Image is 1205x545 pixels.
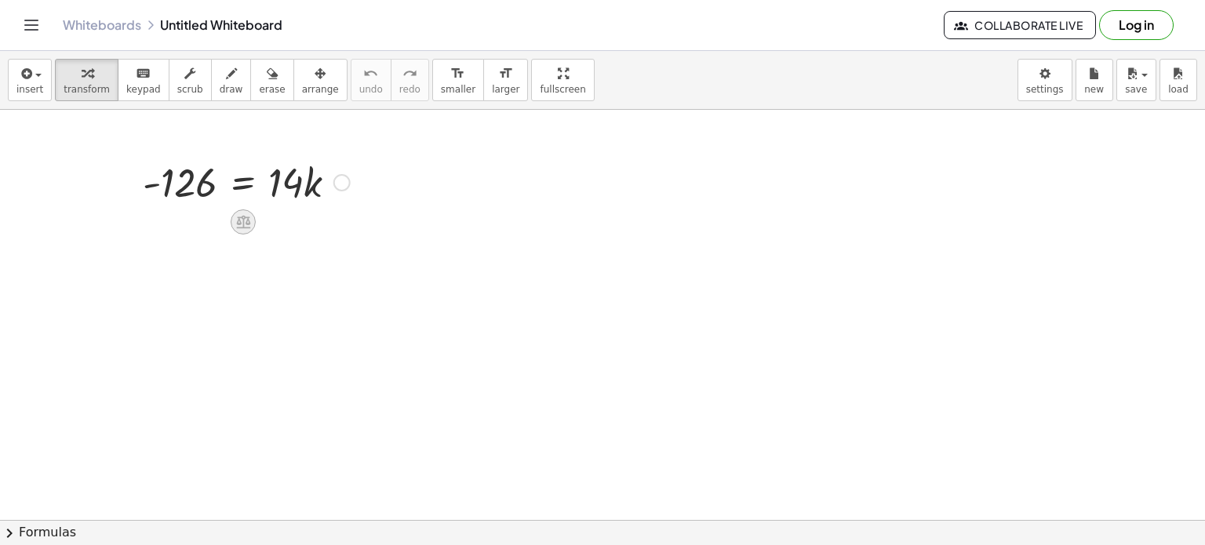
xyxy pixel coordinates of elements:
[1026,84,1064,95] span: settings
[19,13,44,38] button: Toggle navigation
[16,84,43,95] span: insert
[1099,10,1174,40] button: Log in
[399,84,420,95] span: redo
[944,11,1096,39] button: Collaborate Live
[1168,84,1189,95] span: load
[63,17,141,33] a: Whiteboards
[177,84,203,95] span: scrub
[220,84,243,95] span: draw
[211,59,252,101] button: draw
[492,84,519,95] span: larger
[402,64,417,83] i: redo
[136,64,151,83] i: keyboard
[531,59,594,101] button: fullscreen
[250,59,293,101] button: erase
[450,64,465,83] i: format_size
[1159,59,1197,101] button: load
[1018,59,1072,101] button: settings
[363,64,378,83] i: undo
[169,59,212,101] button: scrub
[259,84,285,95] span: erase
[1084,84,1104,95] span: new
[293,59,348,101] button: arrange
[118,59,169,101] button: keyboardkeypad
[126,84,161,95] span: keypad
[498,64,513,83] i: format_size
[1076,59,1113,101] button: new
[231,209,256,234] div: Apply the same math to both sides of the equation
[391,59,429,101] button: redoredo
[432,59,484,101] button: format_sizesmaller
[55,59,118,101] button: transform
[441,84,475,95] span: smaller
[302,84,339,95] span: arrange
[957,18,1083,32] span: Collaborate Live
[64,84,110,95] span: transform
[540,84,585,95] span: fullscreen
[8,59,52,101] button: insert
[1116,59,1156,101] button: save
[359,84,383,95] span: undo
[351,59,391,101] button: undoundo
[1125,84,1147,95] span: save
[483,59,528,101] button: format_sizelarger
